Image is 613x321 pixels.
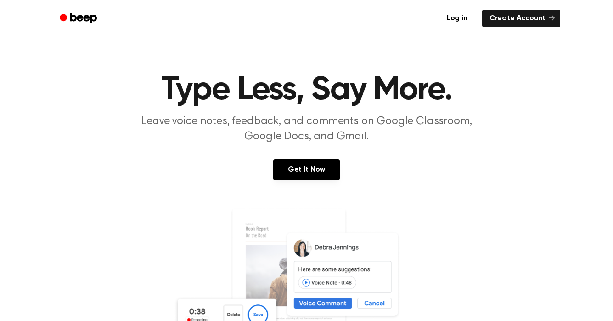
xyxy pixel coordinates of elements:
p: Leave voice notes, feedback, and comments on Google Classroom, Google Docs, and Gmail. [130,114,483,144]
h1: Type Less, Say More. [72,74,542,107]
a: Get It Now [273,159,340,180]
a: Log in [438,8,477,29]
a: Beep [53,10,105,28]
a: Create Account [482,10,560,27]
